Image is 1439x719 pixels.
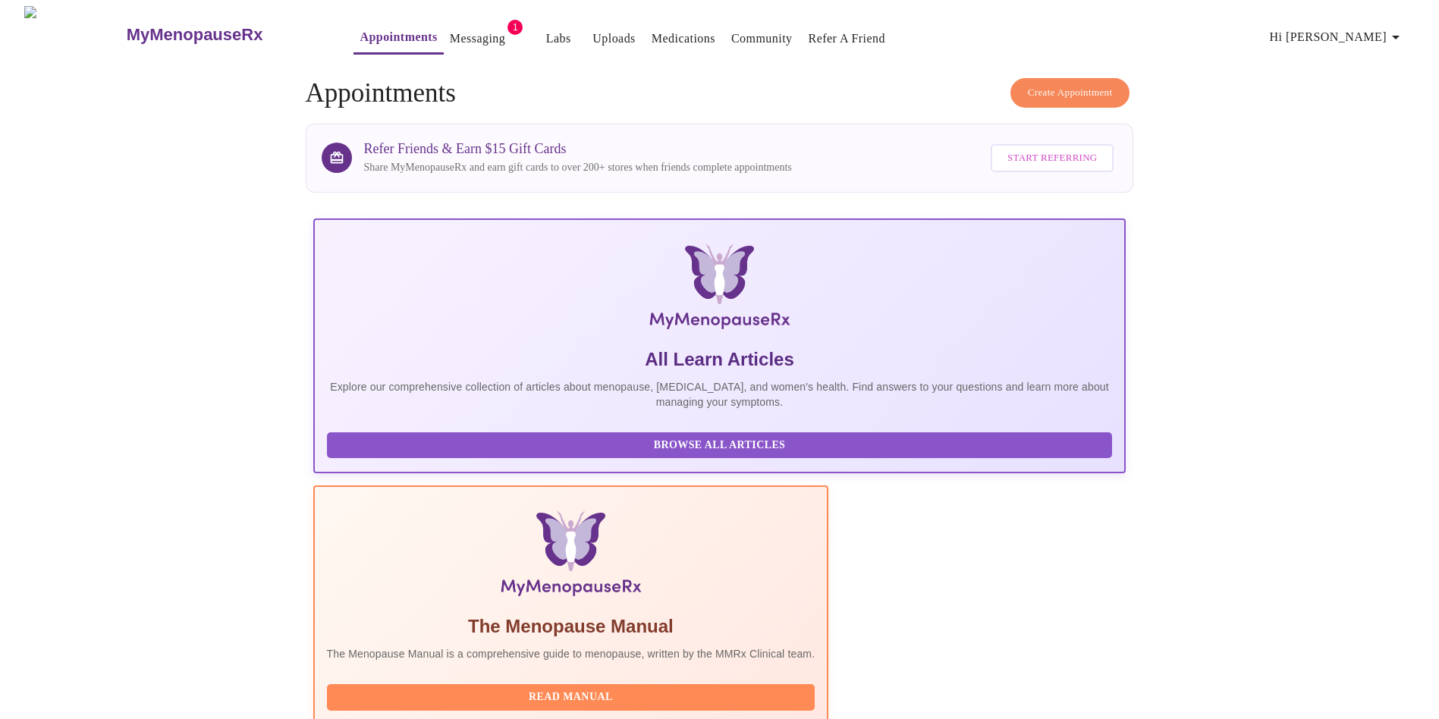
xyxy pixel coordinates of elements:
h3: Refer Friends & Earn $15 Gift Cards [364,141,792,157]
a: Medications [652,28,715,49]
span: Start Referring [1007,149,1097,167]
h4: Appointments [306,78,1134,108]
button: Appointments [353,22,443,55]
p: The Menopause Manual is a comprehensive guide to menopause, written by the MMRx Clinical team. [327,646,815,661]
span: Browse All Articles [342,436,1098,455]
h3: MyMenopauseRx [127,25,263,45]
button: Uploads [586,24,642,54]
button: Labs [534,24,583,54]
a: Labs [546,28,571,49]
button: Create Appointment [1010,78,1130,108]
p: Share MyMenopauseRx and earn gift cards to over 200+ stores when friends complete appointments [364,160,792,175]
span: 1 [507,20,523,35]
a: Read Manual [327,689,819,702]
span: Create Appointment [1028,84,1113,102]
a: Refer a Friend [809,28,886,49]
button: Hi [PERSON_NAME] [1264,22,1411,52]
button: Messaging [444,24,511,54]
a: Messaging [450,28,505,49]
button: Refer a Friend [803,24,892,54]
a: Browse All Articles [327,438,1117,451]
img: Menopause Manual [404,511,737,602]
button: Community [725,24,799,54]
a: MyMenopauseRx [124,8,323,61]
a: Community [731,28,793,49]
span: Read Manual [342,688,800,707]
h5: All Learn Articles [327,347,1113,372]
button: Read Manual [327,684,815,711]
h5: The Menopause Manual [327,614,815,639]
p: Explore our comprehensive collection of articles about menopause, [MEDICAL_DATA], and women's hea... [327,379,1113,410]
img: MyMenopauseRx Logo [449,244,991,335]
a: Start Referring [987,137,1117,180]
a: Uploads [592,28,636,49]
button: Start Referring [991,144,1114,172]
img: MyMenopauseRx Logo [24,6,124,63]
button: Browse All Articles [327,432,1113,459]
a: Appointments [360,27,437,48]
span: Hi [PERSON_NAME] [1270,27,1405,48]
button: Medications [646,24,721,54]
